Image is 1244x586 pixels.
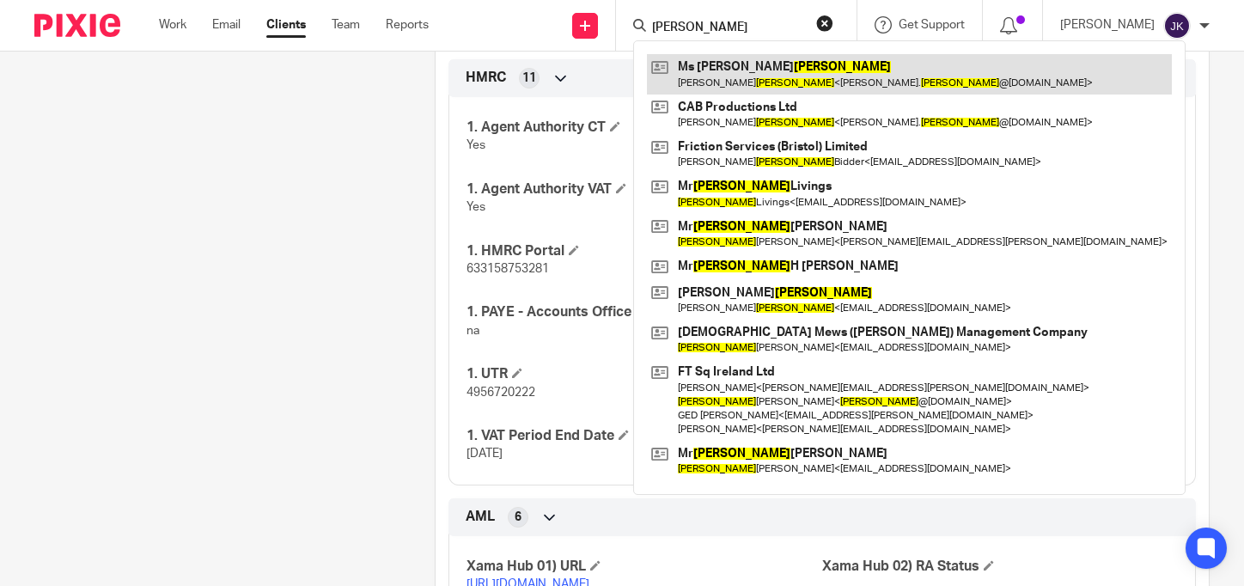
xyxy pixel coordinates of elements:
[466,119,822,137] h4: 1. Agent Authority CT
[212,16,241,34] a: Email
[466,427,822,445] h4: 1. VAT Period End Date
[466,448,503,460] span: [DATE]
[1060,16,1155,34] p: [PERSON_NAME]
[899,19,965,31] span: Get Support
[466,508,495,526] span: AML
[466,303,822,321] h4: 1. PAYE - Accounts Office Ref.
[332,16,360,34] a: Team
[650,21,805,36] input: Search
[522,70,536,87] span: 11
[466,263,549,275] span: 633158753281
[466,558,822,576] h4: Xama Hub 01) URL
[386,16,429,34] a: Reports
[466,325,479,337] span: na
[466,242,822,260] h4: 1. HMRC Portal
[34,14,120,37] img: Pixie
[466,139,485,151] span: Yes
[816,15,833,32] button: Clear
[466,387,535,399] span: 4956720222
[466,365,822,383] h4: 1. UTR
[515,509,521,526] span: 6
[822,558,1178,576] h4: Xama Hub 02) RA Status
[466,69,506,87] span: HMRC
[159,16,186,34] a: Work
[266,16,306,34] a: Clients
[466,180,822,198] h4: 1. Agent Authority VAT
[466,201,485,213] span: Yes
[1163,12,1191,40] img: svg%3E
